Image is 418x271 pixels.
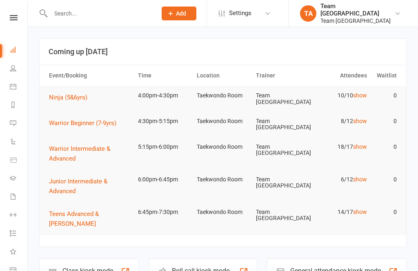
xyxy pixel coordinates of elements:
a: show [353,118,367,124]
div: Team [GEOGRAPHIC_DATA] [320,17,394,24]
td: Team [GEOGRAPHIC_DATA] [252,170,311,196]
span: Warrior Intermediate & Advanced [49,145,110,162]
a: show [353,176,367,183]
td: Team [GEOGRAPHIC_DATA] [252,112,311,137]
td: 4:00pm-4:30pm [134,86,193,105]
td: Taekwondo Room [193,137,252,156]
td: 14/17 [311,203,371,222]
button: Warrior Beginner (7-9yrs) [49,118,122,128]
span: Add [176,10,186,17]
button: Warrior Intermediate & Advanced [49,144,131,163]
h3: Coming up [DATE] [49,48,397,56]
span: Warrior Beginner (7-9yrs) [49,119,116,127]
td: Taekwondo Room [193,170,252,189]
button: Ninja (5&6yrs) [49,93,93,102]
td: 6:45pm-7:30pm [134,203,193,222]
td: Taekwondo Room [193,86,252,105]
td: 0 [371,112,400,131]
a: Calendar [10,78,28,97]
th: Location [193,65,252,86]
a: Reports [10,97,28,115]
th: Time [134,65,193,86]
td: Team [GEOGRAPHIC_DATA] [252,137,311,163]
th: Trainer [252,65,311,86]
td: 4:30pm-5:15pm [134,112,193,131]
div: TA [300,5,316,22]
a: People [10,60,28,78]
button: Teens Advanced & [PERSON_NAME] [49,209,131,229]
td: 8/12 [311,112,371,131]
td: 5:15pm-6:00pm [134,137,193,156]
td: 0 [371,170,400,189]
input: Search... [48,8,151,19]
td: Taekwondo Room [193,112,252,131]
a: show [353,209,367,215]
td: Team [GEOGRAPHIC_DATA] [252,203,311,228]
th: Waitlist [371,65,400,86]
button: Junior Intermediate & Advanced [49,176,131,196]
a: What's New [10,243,28,262]
td: Taekwondo Room [193,203,252,222]
div: Team [GEOGRAPHIC_DATA] [320,2,394,17]
td: 10/10 [311,86,371,105]
span: Teens Advanced & [PERSON_NAME] [49,210,99,227]
a: Dashboard [10,42,28,60]
button: Add [162,7,196,20]
span: Settings [229,4,251,22]
td: 6:00pm-6:45pm [134,170,193,189]
td: 0 [371,86,400,105]
td: 0 [371,137,400,156]
td: 0 [371,203,400,222]
th: Attendees [311,65,371,86]
a: Product Sales [10,152,28,170]
td: Team [GEOGRAPHIC_DATA] [252,86,311,112]
span: Ninja (5&6yrs) [49,94,87,101]
a: show [353,143,367,150]
span: Junior Intermediate & Advanced [49,178,107,195]
th: Event/Booking [45,65,134,86]
td: 6/12 [311,170,371,189]
td: 18/17 [311,137,371,156]
a: show [353,92,367,99]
